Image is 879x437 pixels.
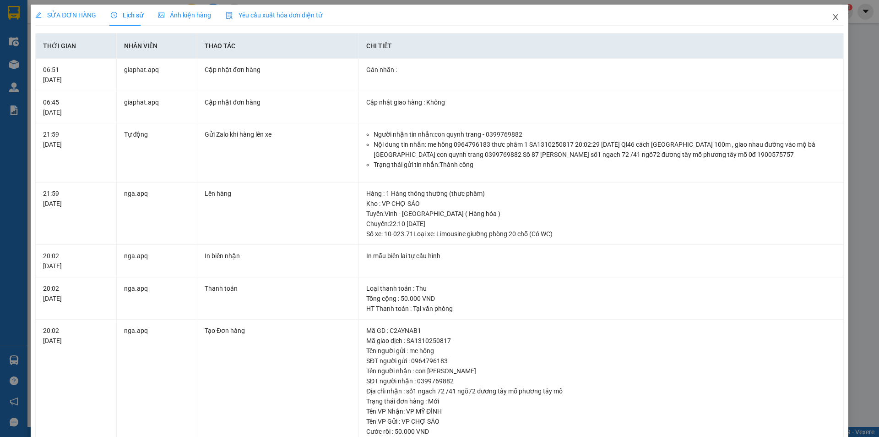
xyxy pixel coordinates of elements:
[366,366,836,376] div: Tên người nhận : con [PERSON_NAME]
[374,160,836,170] li: Trạng thái gửi tin nhắn: Thành công
[36,33,116,59] th: Thời gian
[823,5,848,30] button: Close
[205,283,351,293] div: Thanh toán
[366,396,836,406] div: Trạng thái đơn hàng : Mới
[366,326,836,336] div: Mã GD : C2AYNAB1
[366,97,836,107] div: Cập nhật giao hàng : Không
[205,251,351,261] div: In biên nhận
[359,33,844,59] th: Chi tiết
[366,199,836,209] div: Kho : VP CHỢ SÁO
[158,11,211,19] span: Ảnh kiện hàng
[366,416,836,426] div: Tên VP Gửi : VP CHỢ SÁO
[35,12,42,18] span: edit
[366,251,836,261] div: In mẫu biên lai tự cấu hình
[117,91,197,124] td: giaphat.apq
[111,12,117,18] span: clock-circle
[366,304,836,314] div: HT Thanh toán : Tại văn phòng
[226,12,233,19] img: icon
[205,65,351,75] div: Cập nhật đơn hàng
[158,12,164,18] span: picture
[366,376,836,386] div: SĐT người nhận : 0399769882
[366,209,836,239] div: Tuyến : Vinh - [GEOGRAPHIC_DATA] ( Hàng hóa ) Chuyến: 22:10 [DATE] Số xe: 10-023.71 Loại xe: Limo...
[366,346,836,356] div: Tên người gửi : me hông
[43,97,109,117] div: 06:45 [DATE]
[366,356,836,366] div: SĐT người gửi : 0964796183
[43,129,109,149] div: 21:59 [DATE]
[43,251,109,271] div: 20:02 [DATE]
[205,97,351,107] div: Cập nhật đơn hàng
[43,188,109,209] div: 21:59 [DATE]
[205,188,351,199] div: Lên hàng
[117,183,197,245] td: nga.apq
[832,13,839,21] span: close
[366,336,836,346] div: Mã giao dịch : SA1310250817
[366,426,836,437] div: Cước rồi : 50.000 VND
[43,326,109,346] div: 20:02 [DATE]
[366,188,836,199] div: Hàng : 1 Hàng thông thường (thưc phâm)
[366,65,836,75] div: Gán nhãn :
[366,406,836,416] div: Tên VP Nhận: VP MỸ ĐÌNH
[226,11,322,19] span: Yêu cầu xuất hóa đơn điện tử
[43,283,109,304] div: 20:02 [DATE]
[117,59,197,91] td: giaphat.apq
[374,139,836,160] li: Nội dung tin nhắn: me hông 0964796183 thưc phâm 1 SA1310250817 20:02:29 [DATE] Ql46 cách [GEOGRAP...
[43,65,109,85] div: 06:51 [DATE]
[205,129,351,139] div: Gửi Zalo khi hàng lên xe
[366,283,836,293] div: Loại thanh toán : Thu
[197,33,359,59] th: Thao tác
[117,123,197,183] td: Tự động
[117,33,197,59] th: Nhân viên
[117,245,197,277] td: nga.apq
[205,326,351,336] div: Tạo Đơn hàng
[117,277,197,320] td: nga.apq
[366,386,836,396] div: Địa chỉ nhận : số1 ngach 72 /41 ngõ72 đương tây mỗ phương tây mỗ
[366,293,836,304] div: Tổng cộng : 50.000 VND
[111,11,143,19] span: Lịch sử
[374,129,836,139] li: Người nhận tin nhắn: con quynh trang - 0399769882
[35,11,96,19] span: SỬA ĐƠN HÀNG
